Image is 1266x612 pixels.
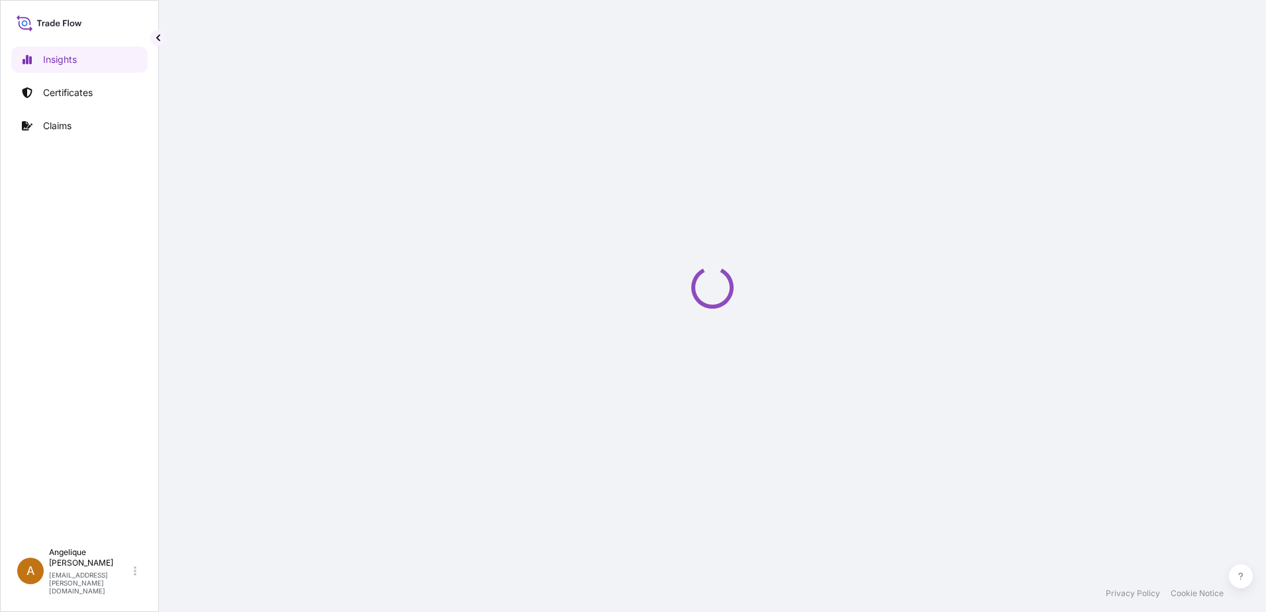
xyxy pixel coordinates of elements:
[49,547,131,568] p: Angelique [PERSON_NAME]
[11,113,148,139] a: Claims
[1171,588,1224,599] a: Cookie Notice
[43,86,93,99] p: Certificates
[26,564,34,578] span: A
[11,46,148,73] a: Insights
[49,571,131,595] p: [EMAIL_ADDRESS][PERSON_NAME][DOMAIN_NAME]
[43,119,72,132] p: Claims
[1106,588,1160,599] a: Privacy Policy
[11,79,148,106] a: Certificates
[43,53,77,66] p: Insights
